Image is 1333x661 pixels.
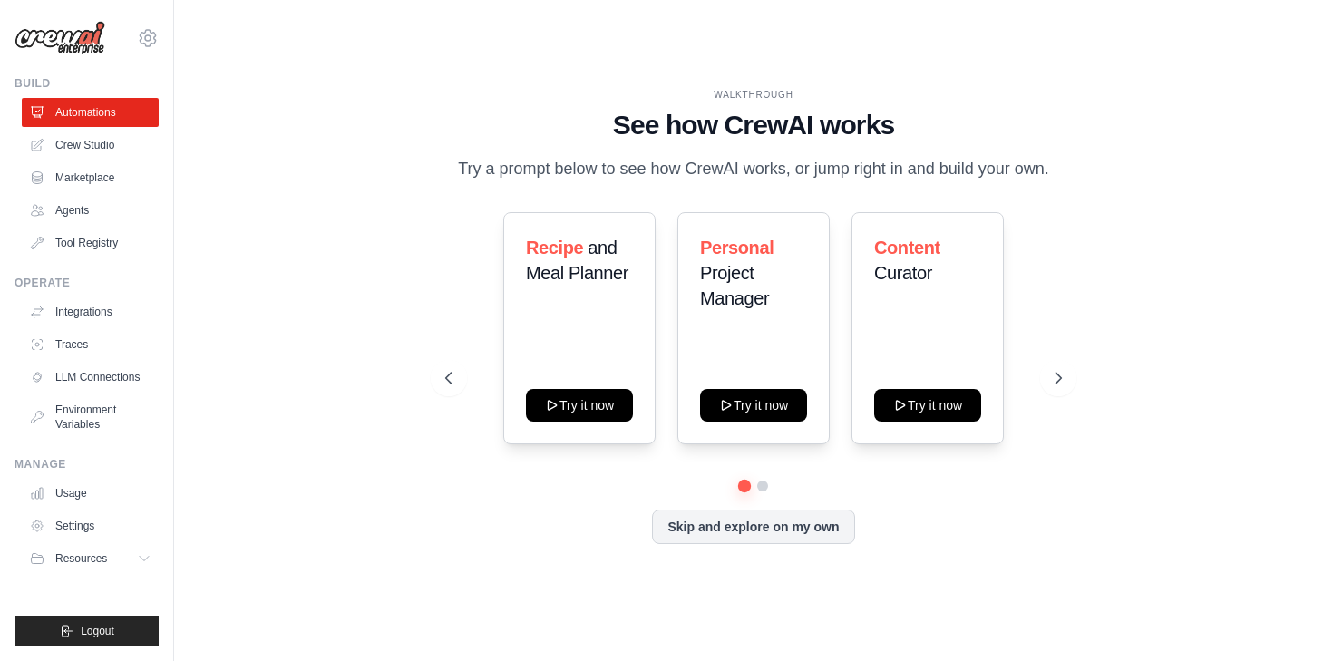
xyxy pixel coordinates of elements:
[445,109,1062,141] h1: See how CrewAI works
[15,76,159,91] div: Build
[449,156,1058,182] p: Try a prompt below to see how CrewAI works, or jump right in and build your own.
[22,479,159,508] a: Usage
[22,131,159,160] a: Crew Studio
[81,624,114,638] span: Logout
[15,457,159,471] div: Manage
[55,551,107,566] span: Resources
[22,511,159,540] a: Settings
[22,363,159,392] a: LLM Connections
[874,389,981,422] button: Try it now
[526,389,633,422] button: Try it now
[22,228,159,258] a: Tool Registry
[700,263,769,308] span: Project Manager
[700,238,774,258] span: Personal
[874,263,932,283] span: Curator
[22,163,159,192] a: Marketplace
[1242,574,1333,661] iframe: Chat Widget
[445,88,1062,102] div: WALKTHROUGH
[874,238,940,258] span: Content
[22,98,159,127] a: Automations
[22,395,159,439] a: Environment Variables
[652,510,854,544] button: Skip and explore on my own
[22,544,159,573] button: Resources
[15,616,159,646] button: Logout
[22,196,159,225] a: Agents
[15,21,105,55] img: Logo
[15,276,159,290] div: Operate
[22,330,159,359] a: Traces
[526,238,583,258] span: Recipe
[526,238,628,283] span: and Meal Planner
[22,297,159,326] a: Integrations
[700,389,807,422] button: Try it now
